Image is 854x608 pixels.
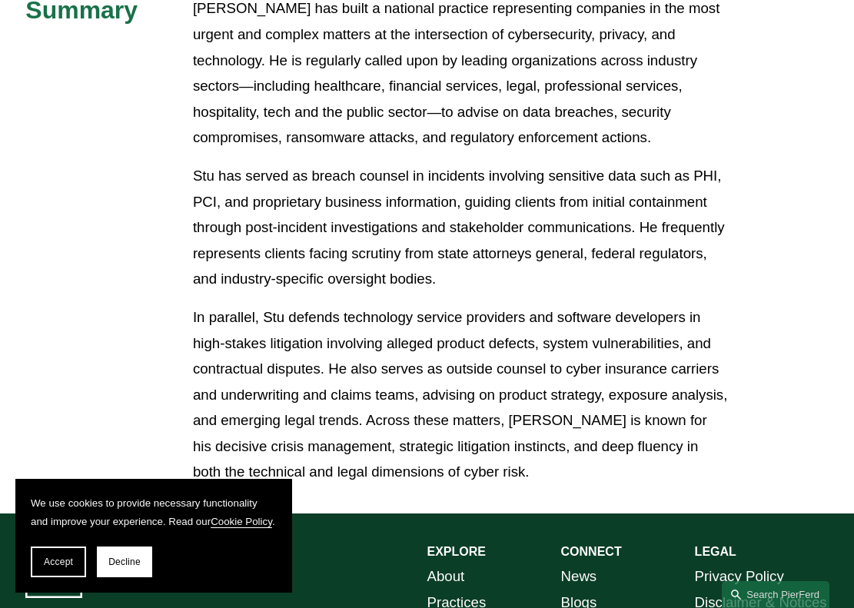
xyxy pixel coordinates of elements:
a: News [561,563,597,590]
p: We use cookies to provide necessary functionality and improve your experience. Read our . [31,494,277,531]
span: Accept [44,557,73,567]
a: Cookie Policy [211,516,272,527]
p: Stu has served as breach counsel in incidents involving sensitive data such as PHI, PCI, and prop... [193,163,728,292]
a: About [427,563,465,590]
strong: CONNECT [561,545,622,558]
p: In parallel, Stu defends technology service providers and software developers in high-stakes liti... [193,304,728,485]
section: Cookie banner [15,479,292,593]
strong: EXPLORE [427,545,486,558]
button: Accept [31,547,86,577]
strong: LEGAL [695,545,736,558]
button: Decline [97,547,152,577]
a: Search this site [722,581,829,608]
span: Decline [108,557,141,567]
a: Privacy Policy [695,563,784,590]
